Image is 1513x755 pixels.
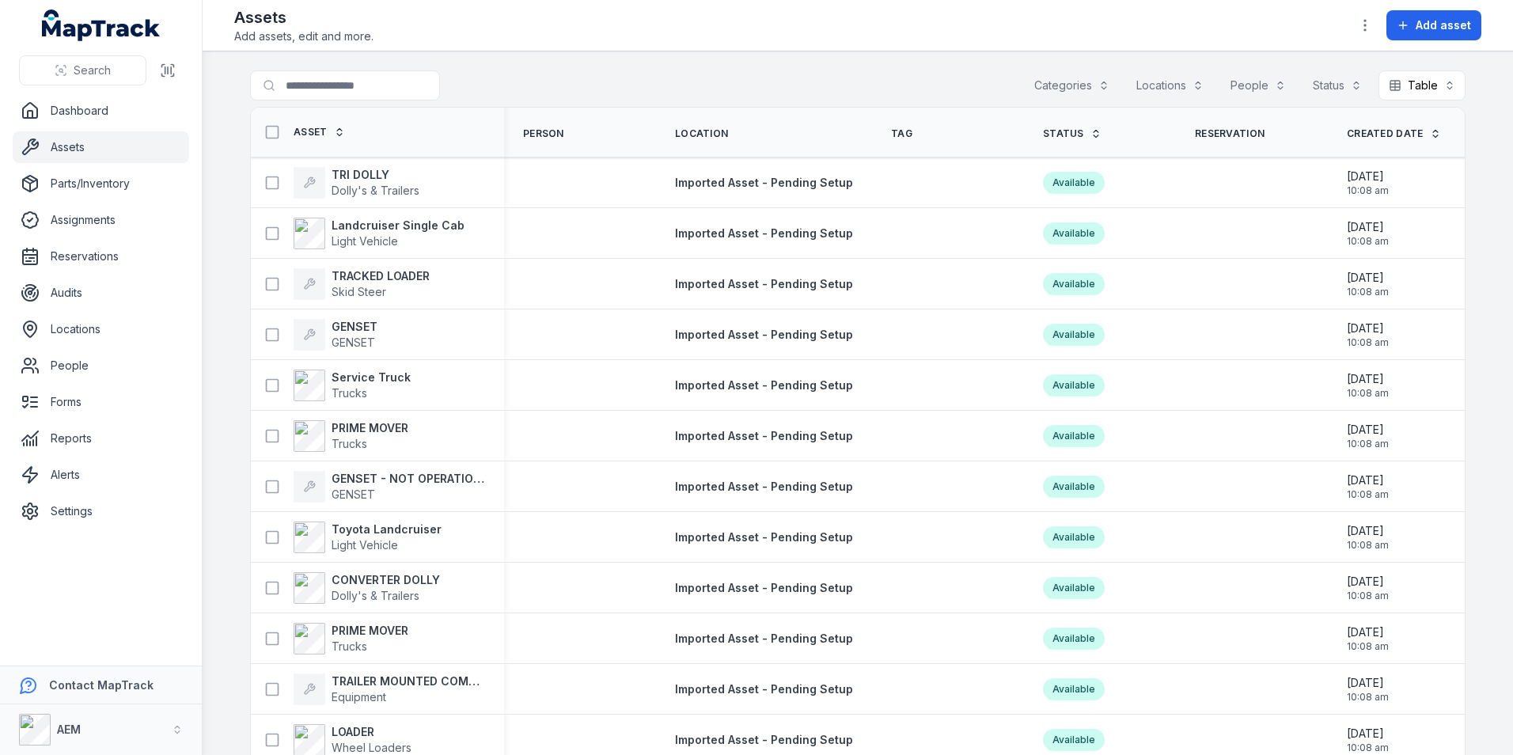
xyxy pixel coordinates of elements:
[1347,523,1389,539] span: [DATE]
[332,386,367,400] span: Trucks
[13,241,189,272] a: Reservations
[675,580,853,596] a: Imported Asset - Pending Setup
[1043,222,1105,245] div: Available
[1347,387,1389,400] span: 10:08 am
[13,313,189,345] a: Locations
[294,522,442,553] a: Toyota LandcruiserLight Vehicle
[19,55,146,85] button: Search
[1347,624,1389,640] span: [DATE]
[57,723,81,736] strong: AEM
[675,176,853,189] span: Imported Asset - Pending Setup
[332,437,367,450] span: Trucks
[1043,526,1105,548] div: Available
[13,277,189,309] a: Audits
[1347,219,1389,248] time: 20/08/2025, 10:08:45 am
[1347,675,1389,704] time: 20/08/2025, 10:08:45 am
[332,420,408,436] strong: PRIME MOVER
[294,126,328,138] span: Asset
[13,204,189,236] a: Assignments
[1195,127,1265,140] span: Reservation
[234,6,374,28] h2: Assets
[1024,70,1120,101] button: Categories
[1303,70,1372,101] button: Status
[1347,675,1389,691] span: [DATE]
[675,480,853,493] span: Imported Asset - Pending Setup
[1347,270,1389,286] span: [DATE]
[1043,678,1105,700] div: Available
[49,678,154,692] strong: Contact MapTrack
[294,167,419,199] a: TRI DOLLYDolly's & Trailers
[332,623,408,639] strong: PRIME MOVER
[675,631,853,647] a: Imported Asset - Pending Setup
[74,63,111,78] span: Search
[1347,321,1389,349] time: 20/08/2025, 10:08:45 am
[1043,577,1105,599] div: Available
[294,471,485,503] a: GENSET - NOT OPERATIONALGENSET
[1347,321,1389,336] span: [DATE]
[1347,184,1389,197] span: 10:08 am
[523,127,564,140] span: Person
[1378,70,1466,101] button: Table
[1347,742,1389,754] span: 10:08 am
[332,234,398,248] span: Light Vehicle
[675,429,853,442] span: Imported Asset - Pending Setup
[13,386,189,418] a: Forms
[294,126,345,138] a: Asset
[332,370,411,385] strong: Service Truck
[1347,574,1389,590] span: [DATE]
[294,268,430,300] a: TRACKED LOADERSkid Steer
[1043,172,1105,194] div: Available
[675,681,853,697] a: Imported Asset - Pending Setup
[332,218,465,233] strong: Landcruiser Single Cab
[13,95,189,127] a: Dashboard
[1043,628,1105,650] div: Available
[332,319,377,335] strong: GENSET
[1347,371,1389,400] time: 20/08/2025, 10:08:45 am
[294,370,411,401] a: Service TruckTrucks
[1347,438,1389,450] span: 10:08 am
[1347,624,1389,653] time: 20/08/2025, 10:08:45 am
[332,471,485,487] strong: GENSET - NOT OPERATIONAL
[1347,523,1389,552] time: 20/08/2025, 10:08:45 am
[1347,371,1389,387] span: [DATE]
[1347,590,1389,602] span: 10:08 am
[675,328,853,341] span: Imported Asset - Pending Setup
[1347,726,1389,742] span: [DATE]
[675,530,853,544] span: Imported Asset - Pending Setup
[675,226,853,241] a: Imported Asset - Pending Setup
[1347,169,1389,197] time: 20/08/2025, 10:08:45 am
[1347,127,1441,140] a: Created Date
[891,127,912,140] span: Tag
[1347,422,1389,450] time: 20/08/2025, 10:08:45 am
[13,131,189,163] a: Assets
[675,277,853,290] span: Imported Asset - Pending Setup
[675,276,853,292] a: Imported Asset - Pending Setup
[1347,574,1389,602] time: 20/08/2025, 10:08:45 am
[332,167,419,183] strong: TRI DOLLY
[332,639,367,653] span: Trucks
[1347,422,1389,438] span: [DATE]
[1347,488,1389,501] span: 10:08 am
[675,733,853,746] span: Imported Asset - Pending Setup
[1347,640,1389,653] span: 10:08 am
[675,378,853,392] span: Imported Asset - Pending Setup
[1043,273,1105,295] div: Available
[1347,270,1389,298] time: 20/08/2025, 10:08:45 am
[675,479,853,495] a: Imported Asset - Pending Setup
[294,218,465,249] a: Landcruiser Single CabLight Vehicle
[332,488,375,501] span: GENSET
[675,581,853,594] span: Imported Asset - Pending Setup
[675,127,728,140] span: Location
[675,428,853,444] a: Imported Asset - Pending Setup
[1043,476,1105,498] div: Available
[294,673,485,705] a: TRAILER MOUNTED COMPRESSOREquipment
[13,459,189,491] a: Alerts
[1347,219,1389,235] span: [DATE]
[1043,324,1105,346] div: Available
[675,377,853,393] a: Imported Asset - Pending Setup
[675,226,853,240] span: Imported Asset - Pending Setup
[13,423,189,454] a: Reports
[42,9,161,41] a: MapTrack
[332,724,411,740] strong: LOADER
[1347,726,1389,754] time: 20/08/2025, 10:08:45 am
